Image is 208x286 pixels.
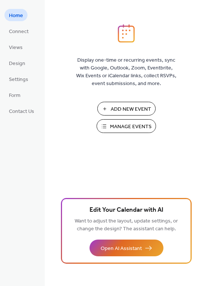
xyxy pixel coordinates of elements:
button: Manage Events [97,119,156,133]
span: Home [9,12,23,20]
span: Add New Event [111,105,151,113]
span: Display one-time or recurring events, sync with Google, Outlook, Zoom, Eventbrite, Wix Events or ... [76,56,176,88]
span: Open AI Assistant [101,245,142,253]
span: Edit Your Calendar with AI [90,205,163,215]
a: Settings [4,73,33,85]
a: Views [4,41,27,53]
a: Form [4,89,25,101]
img: logo_icon.svg [118,24,135,43]
span: Want to adjust the layout, update settings, or change the design? The assistant can help. [75,216,178,234]
a: Connect [4,25,33,37]
span: Manage Events [110,123,152,131]
span: Contact Us [9,108,34,116]
span: Views [9,44,23,52]
button: Add New Event [97,102,156,116]
span: Form [9,92,20,100]
span: Connect [9,28,29,36]
span: Design [9,60,25,68]
button: Open AI Assistant [90,240,163,256]
a: Contact Us [4,105,39,117]
span: Settings [9,76,28,84]
a: Design [4,57,30,69]
a: Home [4,9,27,21]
